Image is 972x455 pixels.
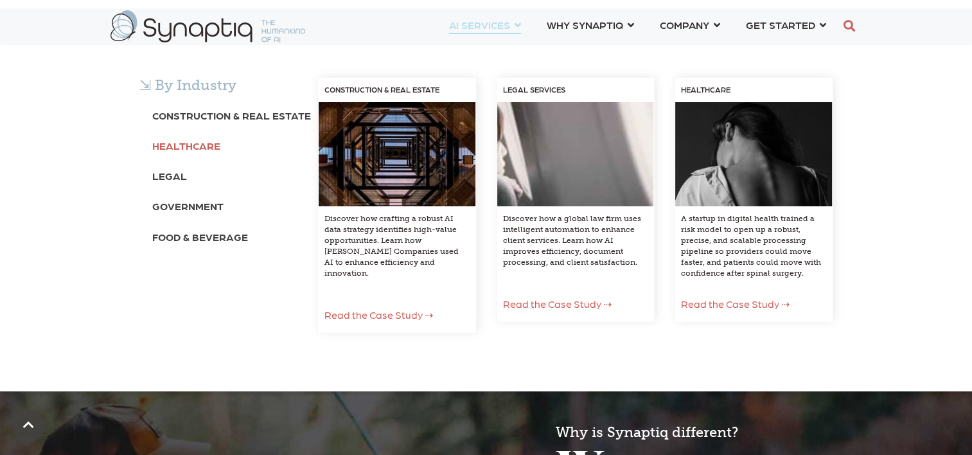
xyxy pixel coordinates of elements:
[449,13,521,37] a: AI SERVICES
[547,16,623,33] span: WHY SYNAPTIQ
[449,16,510,33] span: AI SERVICES
[660,16,709,33] span: COMPANY
[547,13,634,37] a: WHY SYNAPTIQ
[746,16,815,33] span: GET STARTED
[556,424,738,441] span: Why is Synaptiq different?
[110,10,305,42] img: synaptiq logo-2
[436,3,839,49] nav: menu
[660,13,720,37] a: COMPANY
[746,13,826,37] a: GET STARTED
